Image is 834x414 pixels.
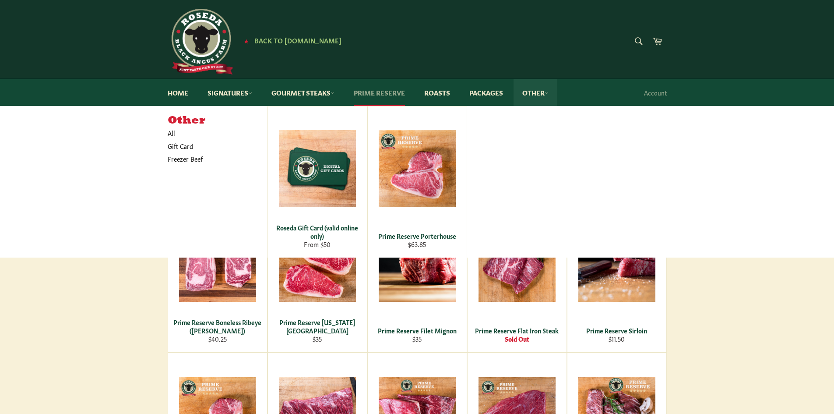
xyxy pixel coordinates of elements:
div: Prime Reserve Filet Mignon [373,326,461,335]
div: Prime Reserve [US_STATE][GEOGRAPHIC_DATA] [273,318,361,335]
h5: Other [168,115,267,127]
div: Prime Reserve Boneless Ribeye ([PERSON_NAME]) [173,318,261,335]
a: Prime Reserve Boneless Ribeye (Delmonico) Prime Reserve Boneless Ribeye ([PERSON_NAME]) $40.25 [168,201,267,353]
a: All [163,127,267,139]
div: From $50 [273,240,361,248]
a: Freezer Beef [163,152,259,165]
a: Other [514,79,557,106]
div: $11.50 [573,335,661,343]
div: Roseda Gift Card (valid online only) [273,223,361,241]
img: Prime Reserve Porterhouse [379,130,456,207]
a: Prime Reserve Porterhouse Prime Reserve Porterhouse $63.85 [367,106,467,258]
a: ★ Back to [DOMAIN_NAME] [239,37,341,44]
img: Roseda Beef [168,9,233,74]
a: Roseda Gift Card (valid online only) Roseda Gift Card (valid online only) From $50 [267,106,367,258]
img: Prime Reserve Flat Iron Steak [479,225,556,302]
div: Sold Out [473,335,561,343]
a: Prime Reserve Flat Iron Steak Prime Reserve Flat Iron Steak Sold Out [467,201,567,353]
img: Prime Reserve Filet Mignon [379,225,456,302]
a: Prime Reserve [345,79,414,106]
div: Prime Reserve Sirloin [573,326,661,335]
span: ★ [244,37,249,44]
a: Gift Card [163,140,259,152]
a: Prime Reserve Sirloin Prime Reserve Sirloin $11.50 [567,201,667,353]
a: Packages [461,79,512,106]
div: Prime Reserve Porterhouse [373,232,461,240]
span: Back to [DOMAIN_NAME] [254,35,341,45]
div: $40.25 [173,335,261,343]
a: Home [159,79,197,106]
div: $63.85 [373,240,461,248]
img: Roseda Gift Card (valid online only) [279,130,356,207]
a: Account [640,80,671,106]
a: Signatures [199,79,261,106]
a: Gourmet Steaks [263,79,343,106]
img: Prime Reserve Boneless Ribeye (Delmonico) [179,225,256,302]
img: Prime Reserve Sirloin [578,225,655,302]
img: Prime Reserve New York Strip [279,225,356,302]
a: Roasts [415,79,459,106]
a: Prime Reserve Filet Mignon Prime Reserve Filet Mignon $35 [367,201,467,353]
a: Prime Reserve New York Strip Prime Reserve [US_STATE][GEOGRAPHIC_DATA] $35 [267,201,367,353]
div: Prime Reserve Flat Iron Steak [473,326,561,335]
div: $35 [373,335,461,343]
div: $35 [273,335,361,343]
